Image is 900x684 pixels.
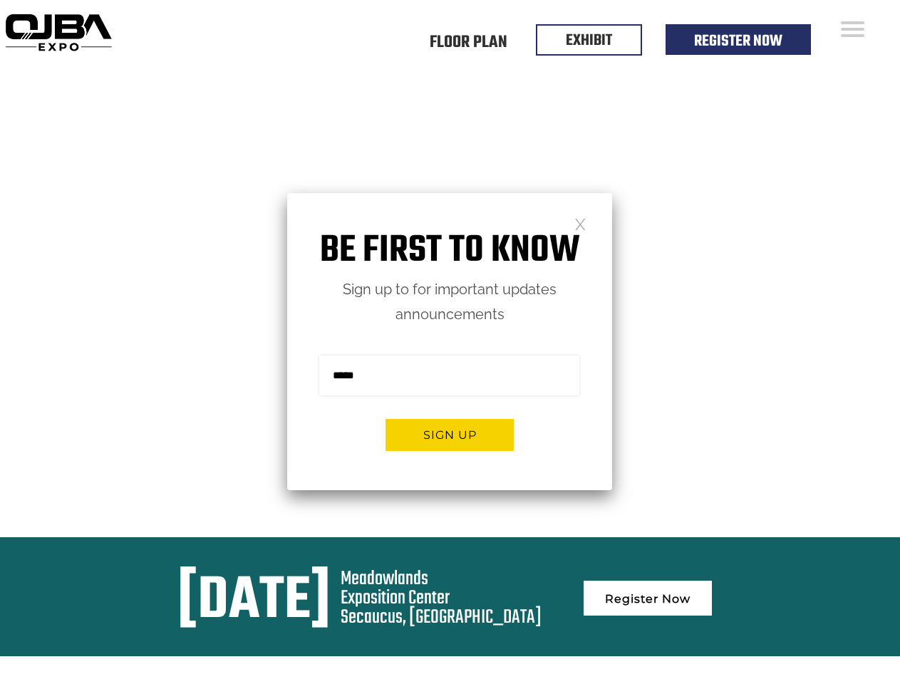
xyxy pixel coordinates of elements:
[386,419,514,451] button: Sign up
[287,229,612,274] h1: Be first to know
[584,581,712,616] a: Register Now
[341,569,542,627] div: Meadowlands Exposition Center Secaucus, [GEOGRAPHIC_DATA]
[694,29,782,53] a: Register Now
[566,28,612,53] a: EXHIBIT
[177,569,331,635] div: [DATE]
[287,277,612,327] p: Sign up to for important updates announcements
[574,217,586,229] a: Close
